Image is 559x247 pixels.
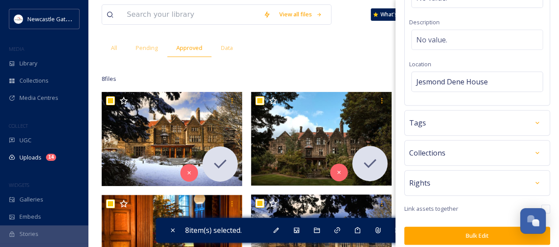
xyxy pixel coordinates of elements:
[404,205,458,213] span: Link assets together
[9,122,28,129] span: COLLECT
[404,227,550,245] button: Bulk Edit
[221,44,233,52] span: Data
[136,44,158,52] span: Pending
[275,6,327,23] a: View all files
[416,76,488,87] span: Jesmond Dene House
[102,92,242,186] img: ext_1757519460.926737_cstephenson@jesmonddenehouse.co.uk-PAP22785.jpg
[111,44,117,52] span: All
[251,92,392,186] img: ext_1757519457.707758_cstephenson@jesmonddenehouse.co.uk-Autumn1.jpg
[14,15,23,23] img: DqD9wEUd_400x400.jpg
[409,18,440,26] span: Description
[102,75,116,83] span: 8 file s
[371,8,415,21] a: What's New
[19,230,38,238] span: Stories
[46,154,56,161] div: 14
[19,76,49,85] span: Collections
[416,34,447,45] span: No value.
[520,208,546,234] button: Open Chat
[19,59,37,68] span: Library
[19,153,42,162] span: Uploads
[19,213,41,221] span: Embeds
[9,46,24,52] span: MEDIA
[9,182,29,188] span: WIDGETS
[19,94,58,102] span: Media Centres
[409,60,431,68] span: Location
[409,148,445,158] span: Collections
[19,195,43,204] span: Galleries
[409,178,430,188] span: Rights
[409,118,426,128] span: Tags
[185,225,242,236] span: 8 item(s) selected.
[176,44,202,52] span: Approved
[122,5,259,24] input: Search your library
[27,15,109,23] span: Newcastle Gateshead Initiative
[19,136,31,144] span: UGC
